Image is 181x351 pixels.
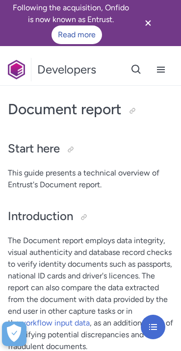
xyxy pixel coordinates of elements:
button: Close banner [130,11,166,35]
button: Open navigation menu [141,315,165,339]
svg: Open search button [130,64,142,75]
h2: Start here [8,141,173,157]
svg: Open navigation menu button [155,64,167,75]
svg: Open navigation menu [147,321,159,333]
h2: Introduction [8,208,173,225]
a: Read more [52,25,102,44]
button: Open navigation menu button [149,57,173,82]
button: Open Preferences [2,322,26,346]
h1: Document report [8,100,173,119]
img: Onfido Logo [8,60,25,79]
button: Open search button [124,57,149,82]
p: This guide presents a technical overview of Entrust's Document report. [8,167,173,191]
div: Cookie Preferences [2,322,26,346]
h1: Developers [37,62,96,77]
a: workflow input data [20,318,90,327]
div: Following the acquisition, Onfido is now known as Entrust. [12,2,130,44]
svg: Close banner [142,17,154,29]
